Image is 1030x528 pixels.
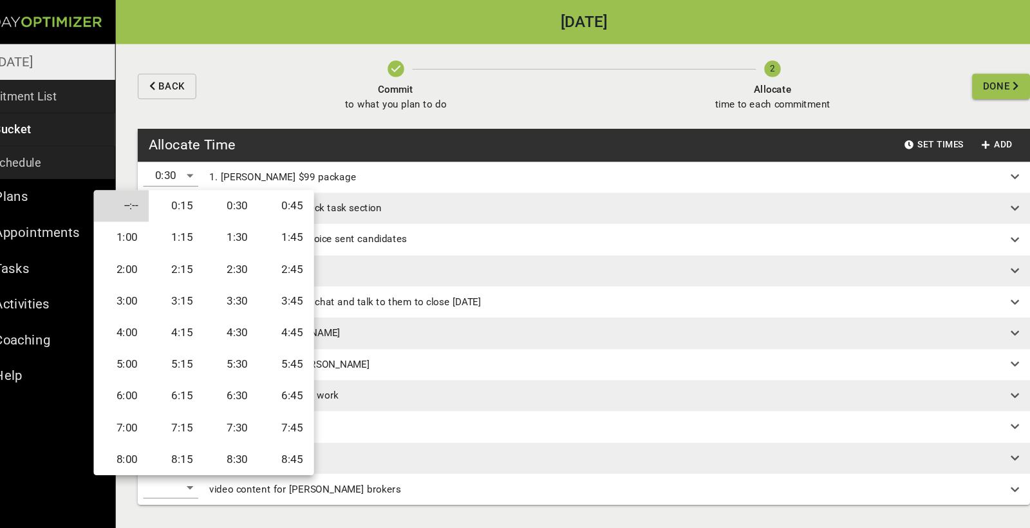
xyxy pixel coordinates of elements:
[288,415,340,444] li: 8:45
[185,178,237,207] li: 0:15
[185,415,237,444] li: 8:15
[237,207,288,237] li: 1:30
[185,296,237,326] li: 4:15
[288,385,340,415] li: 7:45
[185,385,237,415] li: 7:15
[134,326,185,355] li: 5:00
[237,267,288,296] li: 3:30
[134,296,185,326] li: 4:00
[134,178,185,207] li: --:--
[237,326,288,355] li: 5:30
[237,296,288,326] li: 4:30
[134,207,185,237] li: 1:00
[237,385,288,415] li: 7:30
[288,237,340,267] li: 2:45
[288,355,340,385] li: 6:45
[237,237,288,267] li: 2:30
[288,178,340,207] li: 0:45
[288,296,340,326] li: 4:45
[185,267,237,296] li: 3:15
[288,207,340,237] li: 1:45
[134,415,185,444] li: 8:00
[134,267,185,296] li: 3:00
[134,237,185,267] li: 2:00
[237,415,288,444] li: 8:30
[185,207,237,237] li: 1:15
[185,326,237,355] li: 5:15
[185,355,237,385] li: 6:15
[134,355,185,385] li: 6:00
[237,355,288,385] li: 6:30
[288,267,340,296] li: 3:45
[185,237,237,267] li: 2:15
[288,326,340,355] li: 5:45
[237,178,288,207] li: 0:30
[134,385,185,415] li: 7:00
